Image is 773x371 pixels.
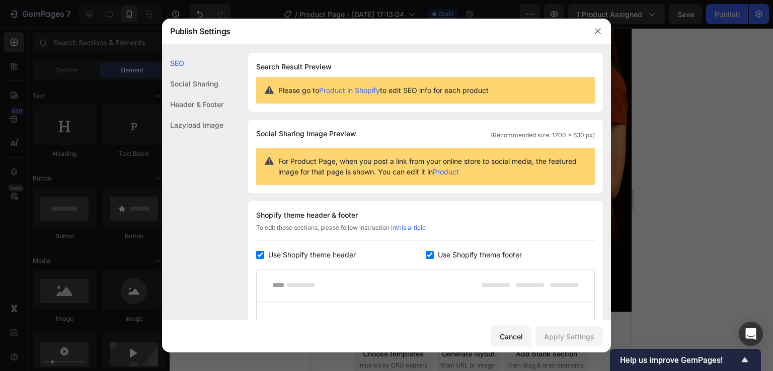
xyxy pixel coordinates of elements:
span: from URL or image [130,333,184,342]
div: Social Sharing [162,73,223,94]
div: Add blank section [205,320,266,331]
span: Help us improve GemPages! [620,355,739,365]
div: Choose templates [52,320,113,331]
button: Show survey - Help us improve GemPages! [620,354,751,366]
div: SEO [162,53,223,73]
div: Publish Settings [162,18,585,44]
span: inspired by CRO experts [47,333,116,342]
div: Generate layout [131,320,184,331]
span: Social Sharing Image Preview [256,128,356,140]
h1: Search Result Preview [256,61,595,73]
a: Product in Shopify [319,86,380,95]
span: Add section [136,298,184,309]
div: Shopify theme header & footer [256,209,595,221]
div: Apply Settings [544,331,594,342]
div: To edit those sections, please follow instruction in [256,223,595,241]
span: Please go to to edit SEO info for each product [278,85,489,96]
span: Use Shopify theme header [268,249,356,261]
div: Open Intercom Messenger [739,322,763,346]
a: Product [433,167,459,176]
span: Use Shopify theme footer [438,249,522,261]
span: For Product Page, when you post a link from your online store to social media, the featured image... [278,156,587,177]
span: then drag & drop elements [197,333,272,342]
a: this article [396,224,426,231]
div: Cancel [500,331,523,342]
button: Apply Settings [535,326,603,346]
span: (Recommended size: 1200 x 630 px) [491,131,595,140]
div: Header & Footer [162,94,223,115]
button: Cancel [491,326,531,346]
div: Lazyload Image [162,115,223,135]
